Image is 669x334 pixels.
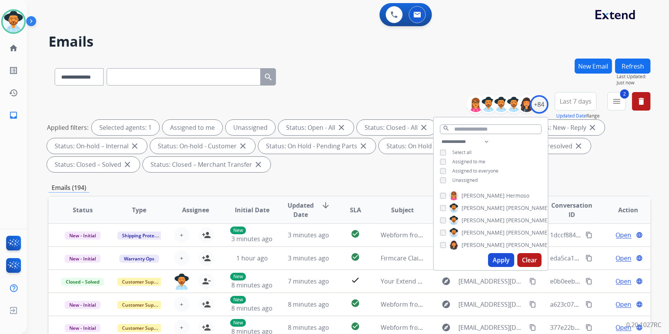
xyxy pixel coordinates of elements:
span: + [180,300,184,309]
div: Status: On Hold - Pending Parts [258,138,376,154]
span: 8 minutes ago [288,323,329,332]
div: Assigned to me [162,120,222,135]
mat-icon: check_circle [351,322,360,331]
span: Customer Support [117,301,167,309]
span: [PERSON_NAME] [506,204,549,212]
span: 1 hour ago [236,254,268,262]
span: 2 [620,89,629,99]
span: [PERSON_NAME] [462,241,505,249]
div: Status: New - Reply [523,120,605,135]
div: Status: Open - All [278,120,354,135]
span: [PERSON_NAME] [506,241,549,249]
mat-icon: list_alt [9,66,18,75]
th: Action [594,196,651,223]
mat-icon: content_copy [585,232,592,238]
span: 8 minutes ago [231,304,273,312]
span: New - Initial [65,324,100,332]
mat-icon: arrow_downward [321,201,330,210]
div: +84 [530,95,549,114]
span: Open [616,277,632,286]
span: Open [616,300,632,309]
span: Webform from [EMAIL_ADDRESS][DOMAIN_NAME] on [DATE] [381,300,555,309]
mat-icon: check [351,275,360,285]
span: [PERSON_NAME] [462,192,505,200]
mat-icon: explore [442,277,451,286]
span: Subject [391,205,414,215]
button: + [174,250,189,266]
mat-icon: content_copy [585,255,592,262]
div: Status: Closed – Solved [47,157,140,172]
div: Status: On-hold – Internal [47,138,147,154]
p: Emails (194) [49,183,89,193]
mat-icon: history [9,88,18,97]
span: [EMAIL_ADDRESS][DOMAIN_NAME] [458,300,525,309]
div: Status: Closed – Merchant Transfer [143,157,271,172]
mat-icon: close [574,141,583,151]
span: + [180,230,184,240]
span: Assigned to me [452,158,485,165]
span: Closed – Solved [61,278,104,286]
span: Assigned to everyone [452,168,498,174]
span: [EMAIL_ADDRESS][DOMAIN_NAME] [458,323,525,332]
span: + [180,323,184,332]
span: New - Initial [65,255,100,263]
mat-icon: close [337,123,346,132]
mat-icon: content_copy [529,324,536,331]
mat-icon: explore [442,300,451,309]
span: Webform from [EMAIL_ADDRESS][DOMAIN_NAME] on [DATE] [381,231,555,239]
div: Status: Closed - All [357,120,436,135]
span: [EMAIL_ADDRESS][DOMAIN_NAME] [458,277,525,286]
span: 7 minutes ago [288,277,329,285]
p: Applied filters: [47,123,89,132]
mat-icon: close [254,160,263,169]
div: Status: On Hold - Servicers [379,138,482,154]
span: a623c072-9566-4cdb-b84f-480d47937b5f [550,300,667,309]
button: New Email [575,59,612,74]
mat-icon: search [443,125,450,132]
span: Firmcare Claim Order D17101025262225109 [PERSON_NAME] [381,254,557,262]
button: Last 7 days [555,92,597,111]
span: Just now [617,80,651,86]
span: 3 minutes ago [288,231,329,239]
span: 1dccf884-9eb1-4dcf-9675-6e7ab7bf6cdf [550,231,663,239]
span: Last 7 days [560,100,592,103]
button: Updated Date [556,113,586,119]
span: New - Initial [65,232,100,240]
mat-icon: content_copy [585,301,592,308]
button: Clear [517,253,542,267]
mat-icon: inbox [9,111,18,120]
mat-icon: explore [442,323,451,332]
mat-icon: close [419,123,428,132]
mat-icon: content_copy [585,278,592,285]
mat-icon: language [636,301,643,308]
span: 8 minutes ago [288,300,329,309]
h2: Emails [49,34,651,49]
img: avatar [3,11,24,32]
mat-icon: person_add [202,230,211,240]
span: Last Updated: [617,74,651,80]
span: eda5ca17-3b78-496c-bf32-f9a8027b1045 [550,254,666,262]
span: Open [616,323,632,332]
span: [PERSON_NAME] [462,204,505,212]
div: Status: On-hold - Customer [150,138,255,154]
p: 0.20.1027RC [626,320,661,329]
p: New [230,296,246,304]
span: Unassigned [452,177,478,183]
mat-icon: home [9,44,18,53]
mat-icon: person_remove [202,277,211,286]
mat-icon: person_add [202,253,211,263]
span: Open [616,230,632,240]
span: 3 minutes ago [288,254,329,262]
button: Refresh [615,59,651,74]
mat-icon: content_copy [529,278,536,285]
mat-icon: person_add [202,300,211,309]
span: 377e22bb-8cf1-4547-a14b-1c77babb9221 [550,323,669,332]
button: Apply [488,253,514,267]
span: Hermoso [506,192,529,200]
span: [PERSON_NAME] [506,217,549,224]
mat-icon: language [636,255,643,262]
span: Initial Date [235,205,269,215]
span: Open [616,253,632,263]
mat-icon: close [123,160,132,169]
span: [PERSON_NAME] [462,229,505,237]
